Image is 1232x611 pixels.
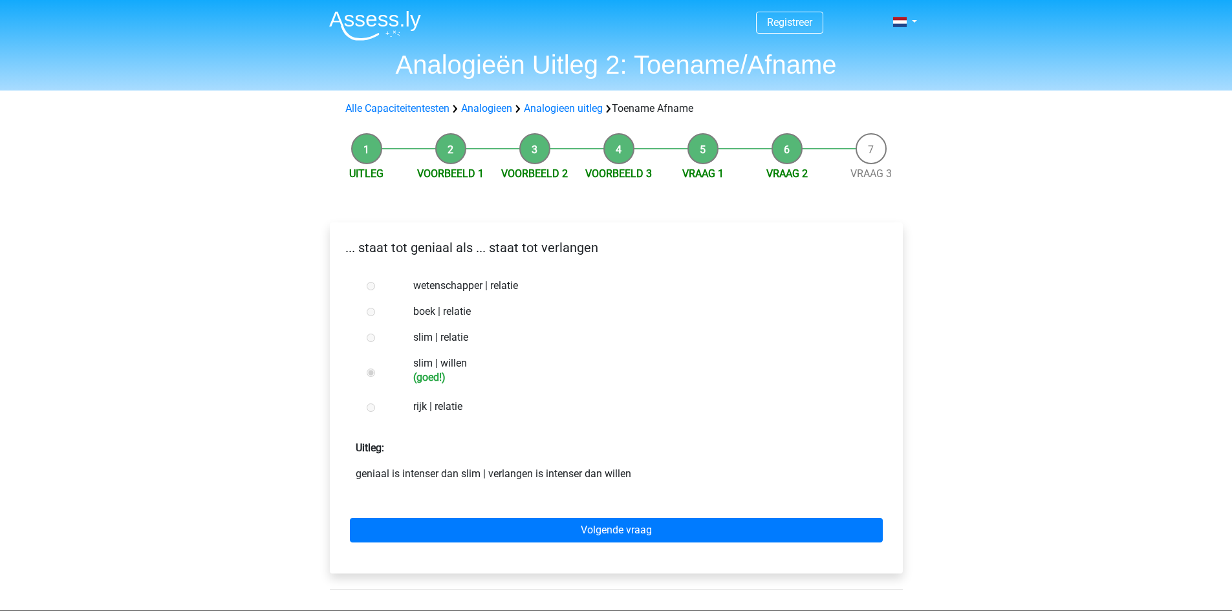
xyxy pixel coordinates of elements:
a: Vraag 2 [766,167,808,180]
a: Analogieen uitleg [524,102,603,114]
a: Alle Capaciteitentesten [345,102,449,114]
h6: (goed!) [413,371,861,383]
a: Voorbeeld 3 [585,167,652,180]
h1: Analogieën Uitleg 2: Toename/Afname [319,49,914,80]
p: geniaal is intenser dan slim | verlangen is intenser dan willen [356,466,877,482]
a: Registreer [767,16,812,28]
a: Voorbeeld 1 [417,167,484,180]
p: ... staat tot geniaal als ... staat tot verlangen [340,238,892,257]
a: Uitleg [349,167,384,180]
label: slim | willen [413,356,861,383]
label: boek | relatie [413,304,861,319]
a: Voorbeeld 2 [501,167,568,180]
strong: Uitleg: [356,442,384,454]
div: Toename Afname [340,101,892,116]
label: slim | relatie [413,330,861,345]
a: Vraag 3 [850,167,892,180]
label: rijk | relatie [413,399,861,414]
a: Volgende vraag [350,518,883,542]
a: Vraag 1 [682,167,724,180]
img: Assessly [329,10,421,41]
a: Analogieen [461,102,512,114]
label: wetenschapper | relatie [413,278,861,294]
